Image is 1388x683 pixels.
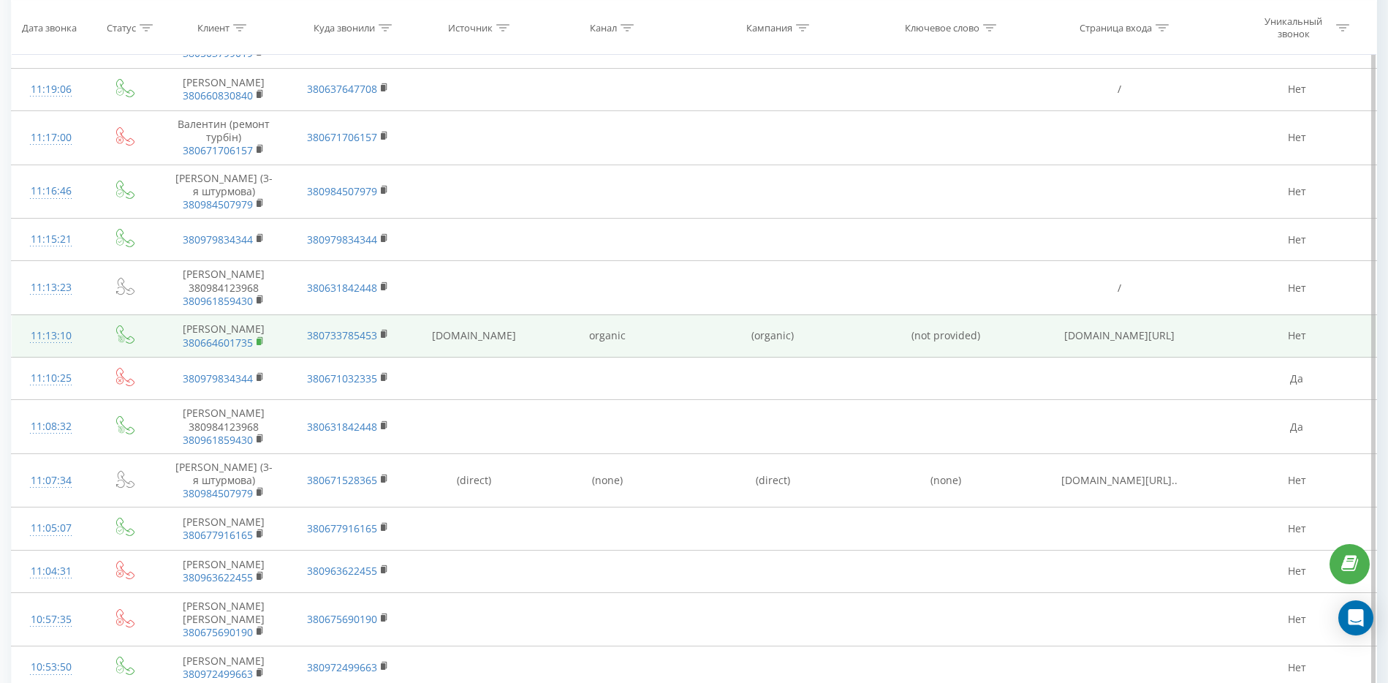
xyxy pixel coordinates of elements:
a: 380733785453 [307,328,377,342]
div: Страница входа [1080,21,1152,34]
div: 11:08:32 [26,412,76,441]
span: [DOMAIN_NAME][URL].. [1061,473,1177,487]
td: Нет [1218,261,1376,315]
div: Статус [107,21,136,34]
div: Кампания [746,21,792,34]
a: 380961859430 [183,433,253,447]
div: Уникальный звонок [1254,15,1332,40]
a: 380671706157 [307,130,377,144]
div: Источник [448,21,493,34]
td: [PERSON_NAME] (3-я штурмова) [159,453,288,507]
a: 380660830840 [183,88,253,102]
td: Нет [1218,550,1376,592]
td: [PERSON_NAME] [159,68,288,110]
div: 11:10:25 [26,364,76,393]
td: (none) [872,453,1020,507]
a: 380677916165 [307,521,377,535]
div: 11:13:10 [26,322,76,350]
td: Нет [1218,314,1376,357]
td: / [1020,261,1218,315]
td: [PERSON_NAME] [159,314,288,357]
a: 380631842448 [307,420,377,434]
td: Нет [1218,111,1376,165]
a: 380637647708 [307,82,377,96]
td: (organic) [674,314,872,357]
td: Да [1218,400,1376,454]
div: Куда звонили [314,21,375,34]
a: 380675690190 [183,625,253,639]
a: 380984507979 [183,197,253,211]
a: 380972499663 [183,667,253,681]
div: 11:13:23 [26,273,76,302]
a: 380631842448 [307,281,377,295]
a: 380984507979 [307,184,377,198]
td: Нет [1218,219,1376,261]
a: 380979834344 [307,233,377,246]
div: 11:19:06 [26,75,76,104]
td: [PERSON_NAME] [159,507,288,550]
div: 10:57:35 [26,605,76,634]
td: [PERSON_NAME] (3-я штурмова) [159,165,288,219]
div: 11:05:07 [26,514,76,543]
div: Канал [590,21,617,34]
a: 380664601735 [183,336,253,350]
div: 11:04:31 [26,557,76,586]
div: Дата звонка [22,21,77,34]
td: [PERSON_NAME] 380984123968 [159,261,288,315]
td: Нет [1218,165,1376,219]
div: Ключевое слово [905,21,979,34]
td: organic [540,314,674,357]
td: (none) [540,453,674,507]
a: 380984507979 [183,486,253,500]
a: 380675690190 [307,612,377,626]
a: 380961859430 [183,294,253,308]
a: 380979834344 [183,233,253,246]
td: (not provided) [872,314,1020,357]
a: 380963622455 [307,564,377,578]
td: [PERSON_NAME] [PERSON_NAME] [159,592,288,646]
td: Да [1218,358,1376,400]
td: (direct) [674,453,872,507]
td: [DOMAIN_NAME][URL] [1020,314,1218,357]
td: Нет [1218,592,1376,646]
td: [DOMAIN_NAME] [407,314,541,357]
div: 11:16:46 [26,177,76,205]
a: 380972499663 [307,660,377,674]
a: 380963622455 [183,570,253,584]
td: [PERSON_NAME] 380984123968 [159,400,288,454]
a: 380671706157 [183,143,253,157]
td: (direct) [407,453,541,507]
div: Open Intercom Messenger [1338,600,1373,635]
td: Валентин (ремонт турбін) [159,111,288,165]
a: 380677916165 [183,528,253,542]
div: 11:15:21 [26,225,76,254]
a: 380979834344 [183,371,253,385]
a: 380671528365 [307,473,377,487]
div: 11:07:34 [26,467,76,495]
td: / [1020,68,1218,110]
td: Нет [1218,507,1376,550]
div: Клиент [197,21,230,34]
td: Нет [1218,68,1376,110]
a: 380671032335 [307,371,377,385]
div: 11:17:00 [26,124,76,152]
td: Нет [1218,453,1376,507]
td: [PERSON_NAME] [159,550,288,592]
div: 10:53:50 [26,653,76,682]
